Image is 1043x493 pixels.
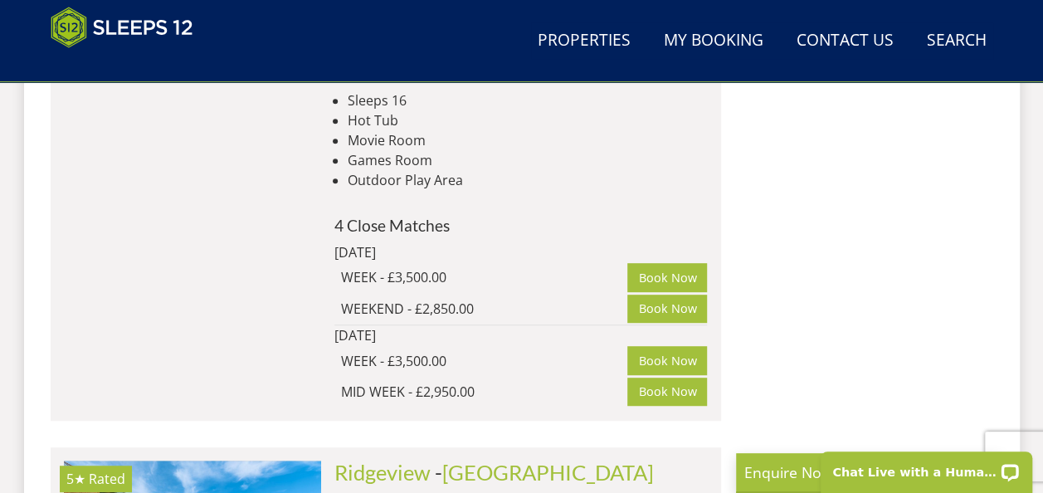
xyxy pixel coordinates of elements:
[657,22,770,60] a: My Booking
[627,263,707,291] a: Book Now
[348,110,708,130] li: Hot Tub
[334,217,708,234] h4: 4 Close Matches
[334,242,558,262] div: [DATE]
[334,460,431,485] a: Ridgeview
[790,22,900,60] a: Contact Us
[348,150,708,170] li: Games Room
[51,7,193,48] img: Sleeps 12
[920,22,993,60] a: Search
[348,130,708,150] li: Movie Room
[341,382,628,402] div: MID WEEK - £2,950.00
[627,295,707,323] a: Book Now
[744,461,993,483] p: Enquire Now
[334,325,558,345] div: [DATE]
[627,346,707,374] a: Book Now
[348,90,708,110] li: Sleeps 16
[627,378,707,406] a: Book Now
[531,22,637,60] a: Properties
[42,58,217,72] iframe: Customer reviews powered by Trustpilot
[341,351,628,371] div: WEEK - £3,500.00
[66,470,85,488] span: Ridgeview has a 5 star rating under the Quality in Tourism Scheme
[348,170,708,190] li: Outdoor Play Area
[341,299,628,319] div: WEEKEND - £2,850.00
[341,267,628,287] div: WEEK - £3,500.00
[442,460,654,485] a: [GEOGRAPHIC_DATA]
[89,470,125,488] span: Rated
[435,460,654,485] span: -
[810,441,1043,493] iframe: LiveChat chat widget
